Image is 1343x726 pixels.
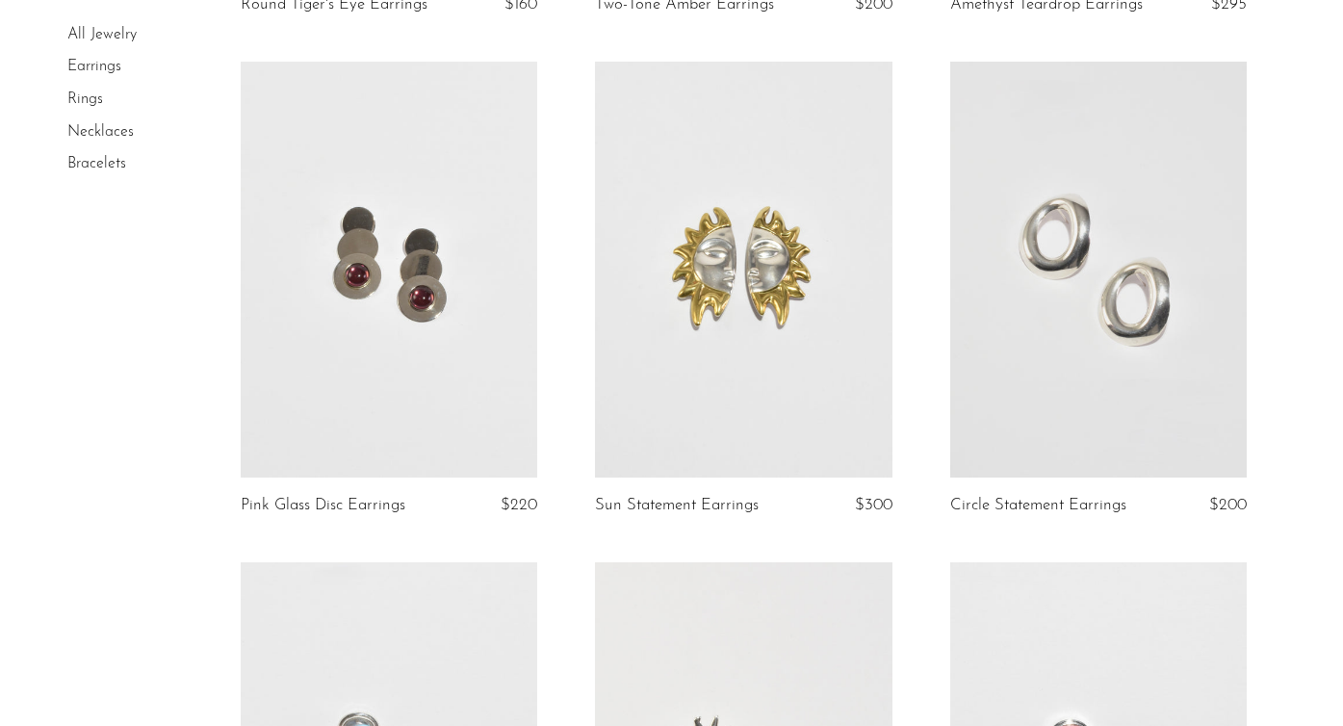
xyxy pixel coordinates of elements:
a: Bracelets [67,156,126,171]
a: Pink Glass Disc Earrings [241,497,405,514]
a: Sun Statement Earrings [595,497,759,514]
a: Earrings [67,60,121,75]
a: Necklaces [67,124,134,140]
a: All Jewelry [67,27,137,42]
a: Circle Statement Earrings [950,497,1126,514]
span: $300 [855,497,892,513]
span: $200 [1209,497,1247,513]
a: Rings [67,91,103,107]
span: $220 [501,497,537,513]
